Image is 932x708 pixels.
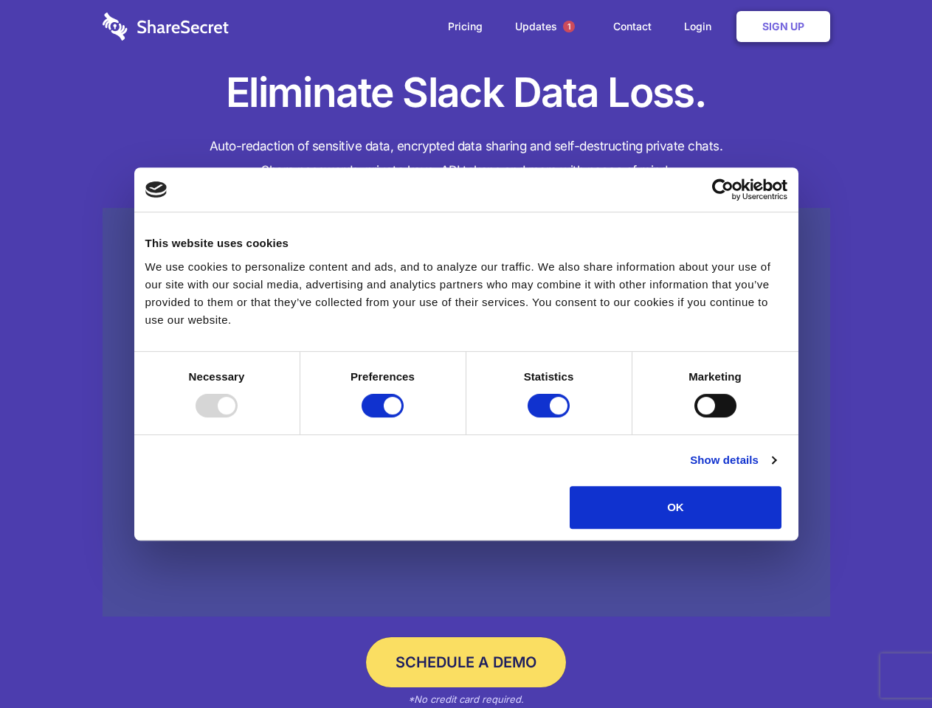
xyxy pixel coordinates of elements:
div: This website uses cookies [145,235,787,252]
div: We use cookies to personalize content and ads, and to analyze our traffic. We also share informat... [145,258,787,329]
h1: Eliminate Slack Data Loss. [103,66,830,119]
strong: Marketing [688,370,742,383]
span: 1 [563,21,575,32]
a: Login [669,4,733,49]
a: Pricing [433,4,497,49]
strong: Statistics [524,370,574,383]
em: *No credit card required. [408,693,524,705]
h4: Auto-redaction of sensitive data, encrypted data sharing and self-destructing private chats. Shar... [103,134,830,183]
a: Show details [690,451,776,469]
a: Sign Up [736,11,830,42]
strong: Necessary [189,370,245,383]
a: Usercentrics Cookiebot - opens in a new window [658,178,787,201]
a: Contact [598,4,666,49]
strong: Preferences [351,370,415,383]
img: logo [145,181,168,198]
a: Schedule a Demo [366,637,566,687]
img: logo-wordmark-white-trans-d4663122ce5f474addd5e946df7df03e33cb6a1c49d2221995e7729f52c070b2.svg [103,13,229,41]
button: OK [570,486,781,529]
a: Wistia video thumbnail [103,208,830,617]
